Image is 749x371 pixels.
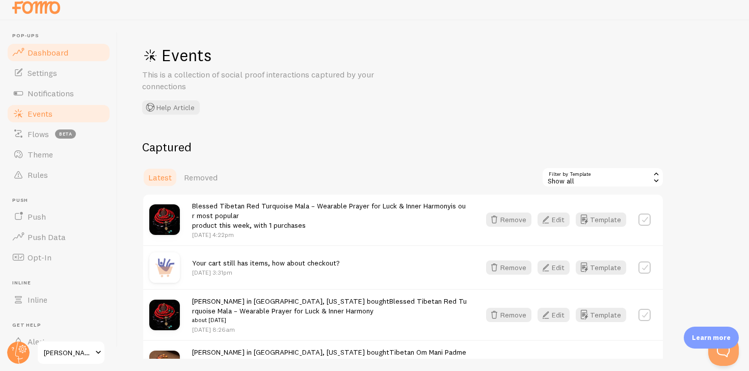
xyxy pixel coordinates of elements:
span: Push [28,211,46,222]
span: Opt-In [28,252,51,262]
span: Alerts [28,336,49,347]
span: Rules [28,170,48,180]
button: Edit [538,308,570,322]
span: Events [28,109,52,119]
span: Dashboard [28,47,68,58]
button: Template [576,308,626,322]
img: 2af093b9b82fa11be00640c85a8132e0_900x_7f561369-8e77-4123-a14a-3756bed9361c_small.jpg [149,300,180,330]
a: Removed [178,167,224,188]
a: Opt-In [6,247,111,268]
button: Template [576,213,626,227]
span: Notifications [28,88,74,98]
span: is our most popular product this week, with 1 purchases [192,201,466,230]
a: Edit [538,260,576,275]
button: Template [576,260,626,275]
a: [PERSON_NAME] [37,340,105,365]
a: Theme [6,144,111,165]
span: [PERSON_NAME] [44,347,92,359]
span: Settings [28,68,57,78]
button: Help Article [142,100,200,115]
span: Inline [28,295,47,305]
a: Latest [142,167,178,188]
a: Flows beta [6,124,111,144]
a: Push Data [6,227,111,247]
a: Inline [6,289,111,310]
div: Show all [542,167,664,188]
span: beta [55,129,76,139]
button: Remove [486,213,531,227]
span: Theme [28,149,53,160]
small: about [DATE] [192,315,468,325]
a: Settings [6,63,111,83]
img: purchase.jpg [149,252,180,283]
p: [DATE] 4:22pm [192,230,468,239]
a: Edit [538,308,576,322]
button: Edit [538,213,570,227]
button: Edit [538,260,570,275]
a: Events [6,103,111,124]
span: Flows [28,129,49,139]
span: Your cart still has items, how about checkout? [192,258,339,268]
a: Notifications [6,83,111,103]
h1: Events [142,45,448,66]
span: Pop-ups [12,33,111,39]
h2: Captured [142,139,664,155]
a: Push [6,206,111,227]
span: Removed [184,172,218,182]
span: [PERSON_NAME] in [GEOGRAPHIC_DATA], [US_STATE] bought [192,297,468,325]
div: Learn more [684,327,739,349]
a: Blessed Tibetan Red Turquoise Mala – Wearable Prayer for Luck & Inner Harmony [192,201,451,210]
iframe: Help Scout Beacon - Open [708,335,739,366]
p: Learn more [692,333,731,342]
p: This is a collection of social proof interactions captured by your connections [142,69,387,92]
a: Rules [6,165,111,185]
p: [DATE] 3:31pm [192,268,339,277]
img: 2af093b9b82fa11be00640c85a8132e0_900x_7f561369-8e77-4123-a14a-3756bed9361c_small.jpg [149,204,180,235]
a: Blessed Tibetan Red Turquoise Mala – Wearable Prayer for Luck & Inner Harmony [192,297,467,315]
span: Inline [12,280,111,286]
p: [DATE] 8:26am [192,325,468,334]
a: Alerts [6,331,111,352]
button: Remove [486,260,531,275]
a: Dashboard [6,42,111,63]
a: Edit [538,213,576,227]
a: Tibetan Om Mani Padme Hum Dreamcatcher Luck Colorful Reincarnation Knot String Bracelet [192,348,466,366]
span: Get Help [12,322,111,329]
span: Push [12,197,111,204]
span: Latest [148,172,172,182]
button: Remove [486,308,531,322]
span: Push Data [28,232,66,242]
